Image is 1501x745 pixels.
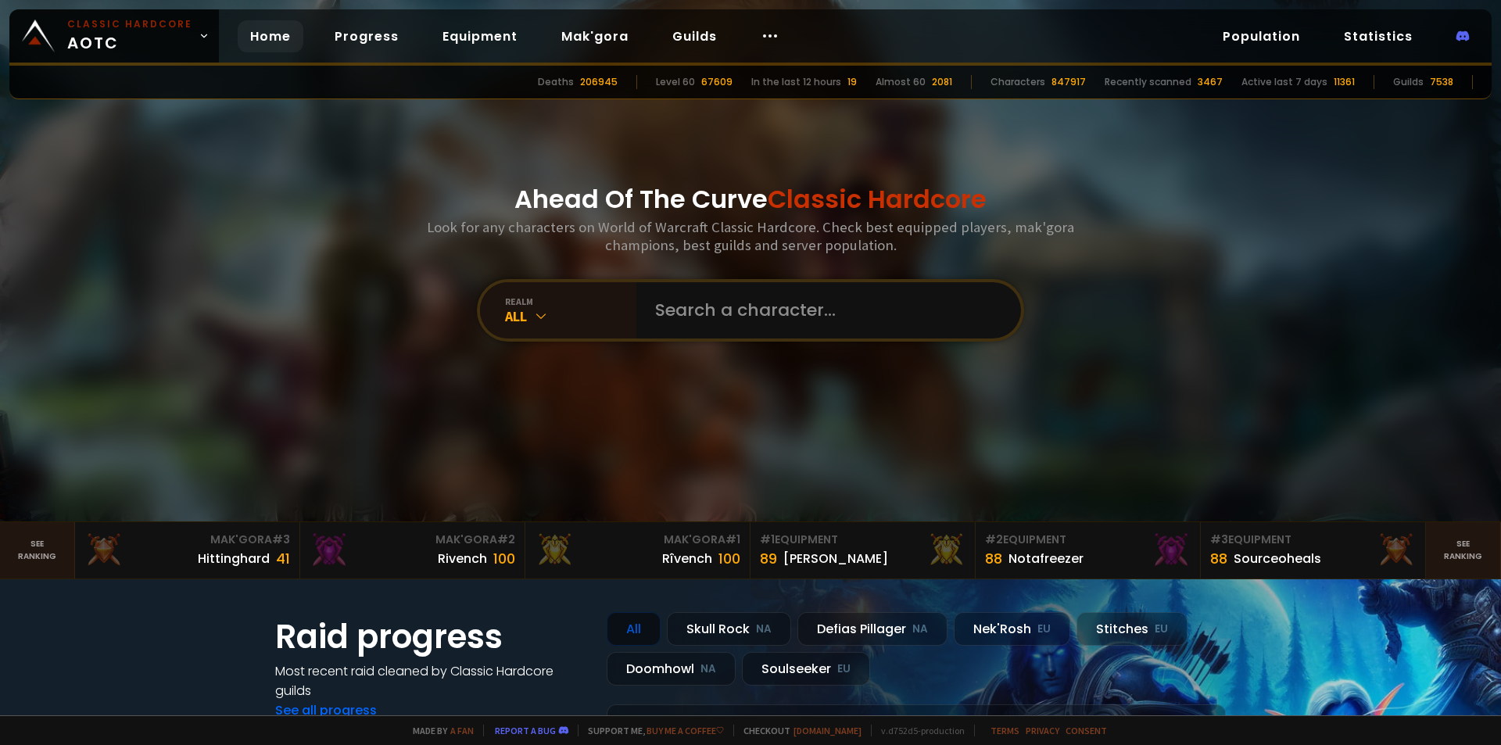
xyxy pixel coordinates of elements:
a: Mak'gora [549,20,641,52]
a: Privacy [1026,725,1059,736]
span: Made by [403,725,474,736]
a: Mak'Gora#1Rîvench100 [525,522,750,578]
span: # 2 [497,532,515,547]
div: 89 [760,548,777,569]
a: #3Equipment88Sourceoheals [1201,522,1426,578]
div: 206945 [580,75,618,89]
div: Equipment [1210,532,1416,548]
div: Mak'Gora [535,532,740,548]
div: Sourceoheals [1234,549,1321,568]
small: NA [912,621,928,637]
small: NA [700,661,716,677]
div: Deaths [538,75,574,89]
a: Classic HardcoreAOTC [9,9,219,63]
div: In the last 12 hours [751,75,841,89]
div: Skull Rock [667,612,791,646]
a: #1Equipment89[PERSON_NAME] [750,522,976,578]
a: a fan [450,725,474,736]
small: Classic Hardcore [67,17,192,31]
span: # 3 [272,532,290,547]
div: Characters [991,75,1045,89]
div: Nek'Rosh [954,612,1070,646]
a: See all progress [275,701,377,719]
span: Checkout [733,725,862,736]
div: Equipment [760,532,965,548]
a: Terms [991,725,1019,736]
a: Home [238,20,303,52]
div: 100 [493,548,515,569]
a: Mak'Gora#3Hittinghard41 [75,522,300,578]
small: EU [1037,621,1051,637]
span: Classic Hardcore [768,181,987,217]
div: 100 [718,548,740,569]
a: Equipment [430,20,530,52]
small: NA [756,621,772,637]
small: EU [837,661,851,677]
span: Support me, [578,725,724,736]
a: Guilds [660,20,729,52]
div: Notafreezer [1008,549,1084,568]
h3: Look for any characters on World of Warcraft Classic Hardcore. Check best equipped players, mak'g... [421,218,1080,254]
a: Seeranking [1426,522,1501,578]
span: # 2 [985,532,1003,547]
div: Hittinghard [198,549,270,568]
div: Rivench [438,549,487,568]
span: v. d752d5 - production [871,725,965,736]
div: Rîvench [662,549,712,568]
a: Report a bug [495,725,556,736]
div: Equipment [985,532,1191,548]
div: Defias Pillager [797,612,948,646]
a: Buy me a coffee [647,725,724,736]
h1: Ahead Of The Curve [514,181,987,218]
div: All [607,612,661,646]
div: Doomhowl [607,652,736,686]
a: Progress [322,20,411,52]
div: 67609 [701,75,733,89]
div: realm [505,295,636,307]
div: 88 [985,548,1002,569]
div: Almost 60 [876,75,926,89]
input: Search a character... [646,282,1002,338]
div: 7538 [1430,75,1453,89]
div: Soulseeker [742,652,870,686]
div: 2081 [932,75,952,89]
div: 3467 [1198,75,1223,89]
div: 88 [1210,548,1227,569]
small: EU [1155,621,1168,637]
span: # 3 [1210,532,1228,547]
div: Mak'Gora [84,532,290,548]
a: [DOMAIN_NAME] [793,725,862,736]
span: # 1 [760,532,775,547]
a: Population [1210,20,1313,52]
a: Statistics [1331,20,1425,52]
span: # 1 [725,532,740,547]
div: 19 [847,75,857,89]
h1: Raid progress [275,612,588,661]
div: Level 60 [656,75,695,89]
div: All [505,307,636,325]
div: Stitches [1076,612,1188,646]
div: 11361 [1334,75,1355,89]
h4: Most recent raid cleaned by Classic Hardcore guilds [275,661,588,700]
div: 41 [276,548,290,569]
span: AOTC [67,17,192,55]
a: Consent [1066,725,1107,736]
a: #2Equipment88Notafreezer [976,522,1201,578]
div: Mak'Gora [310,532,515,548]
div: Active last 7 days [1241,75,1327,89]
div: Guilds [1393,75,1424,89]
div: [PERSON_NAME] [783,549,888,568]
div: 847917 [1051,75,1086,89]
div: Recently scanned [1105,75,1191,89]
a: Mak'Gora#2Rivench100 [300,522,525,578]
